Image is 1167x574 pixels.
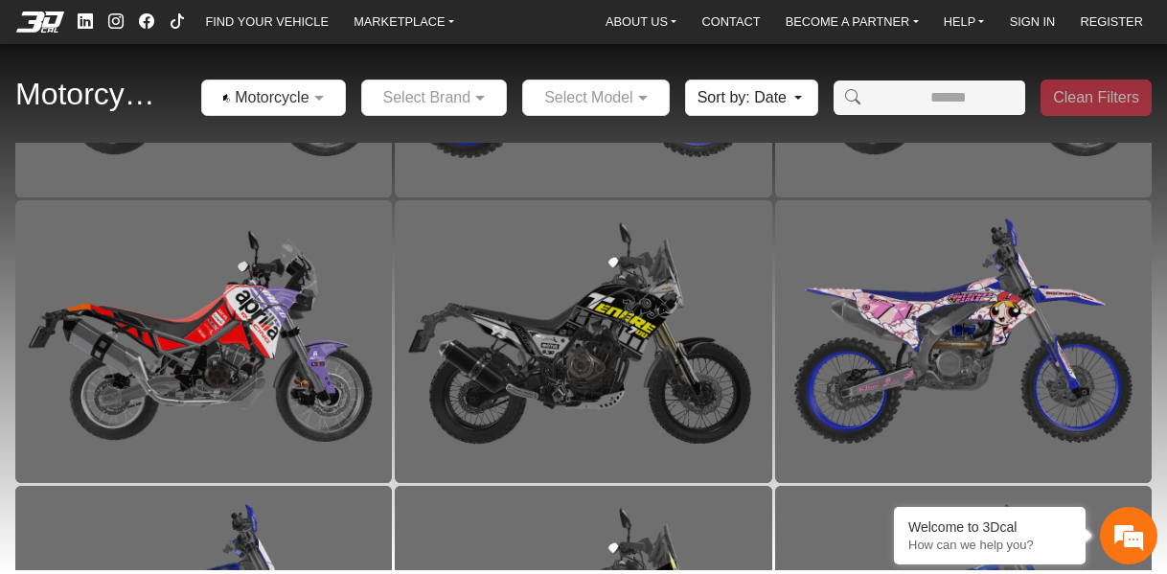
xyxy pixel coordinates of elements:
[21,99,50,127] div: Navigation go back
[695,10,768,34] a: CONTACT
[936,10,993,34] a: HELP
[685,80,818,116] button: Sort by: Date
[314,10,360,56] div: Minimize live chat window
[1002,10,1064,34] a: SIGN IN
[908,538,1071,552] p: How can we help you?
[246,419,365,478] div: Articles
[10,352,365,419] textarea: Type your message and hit 'Enter'
[908,519,1071,535] div: Welcome to 3Dcal
[15,69,163,120] h2: Motorcycles
[1072,10,1150,34] a: REGISTER
[778,10,927,34] a: BECOME A PARTNER
[111,151,264,333] span: We're online!
[128,101,351,126] div: Chat with us now
[346,10,462,34] a: MARKETPLACE
[598,10,684,34] a: ABOUT US
[10,452,128,466] span: Conversation
[871,80,1025,115] input: Amount (to the nearest dollar)
[128,419,247,478] div: FAQs
[198,10,336,34] a: FIND YOUR VEHICLE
